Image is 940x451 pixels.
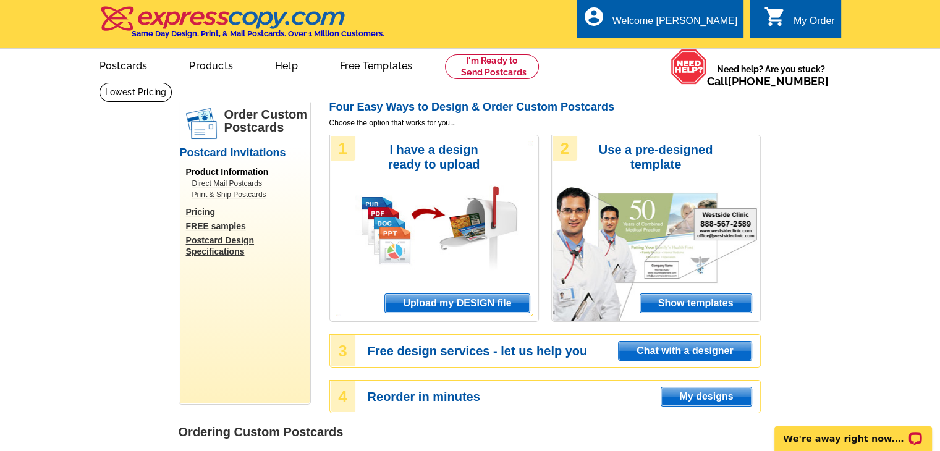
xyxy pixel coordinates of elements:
[671,49,707,85] img: help
[186,108,217,139] img: postcards.png
[618,341,752,361] a: Chat with a designer
[766,412,940,451] iframe: LiveChat chat widget
[728,75,829,88] a: [PHONE_NUMBER]
[329,101,761,114] h2: Four Easy Ways to Design & Order Custom Postcards
[132,29,384,38] h4: Same Day Design, Print, & Mail Postcards. Over 1 Million Customers.
[331,335,355,366] div: 3
[583,6,605,28] i: account_circle
[192,189,303,200] a: Print & Ship Postcards
[192,178,303,189] a: Direct Mail Postcards
[764,14,835,29] a: shopping_cart My Order
[368,345,760,356] h3: Free design services - let us help you
[80,50,167,79] a: Postcards
[661,387,751,406] span: My designs
[224,108,310,134] h1: Order Custom Postcards
[384,293,530,313] a: Upload my DESIGN file
[169,50,253,79] a: Products
[186,221,310,232] a: FREE samples
[661,387,752,407] a: My designs
[640,293,752,313] a: Show templates
[385,294,529,313] span: Upload my DESIGN file
[186,167,269,177] span: Product Information
[368,391,760,402] h3: Reorder in minutes
[553,136,577,161] div: 2
[707,75,829,88] span: Call
[619,342,751,360] span: Chat with a designer
[180,146,310,160] h2: Postcard Invitations
[329,117,761,129] span: Choose the option that works for you...
[331,381,355,412] div: 4
[640,294,752,313] span: Show templates
[794,15,835,33] div: My Order
[186,235,310,257] a: Postcard Design Specifications
[320,50,433,79] a: Free Templates
[255,50,318,79] a: Help
[593,142,719,172] h3: Use a pre-designed template
[764,6,786,28] i: shopping_cart
[186,206,310,217] a: Pricing
[331,136,355,161] div: 1
[100,15,384,38] a: Same Day Design, Print, & Mail Postcards. Over 1 Million Customers.
[707,63,835,88] span: Need help? Are you stuck?
[371,142,498,172] h3: I have a design ready to upload
[179,425,344,439] strong: Ordering Custom Postcards
[612,15,737,33] div: Welcome [PERSON_NAME]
